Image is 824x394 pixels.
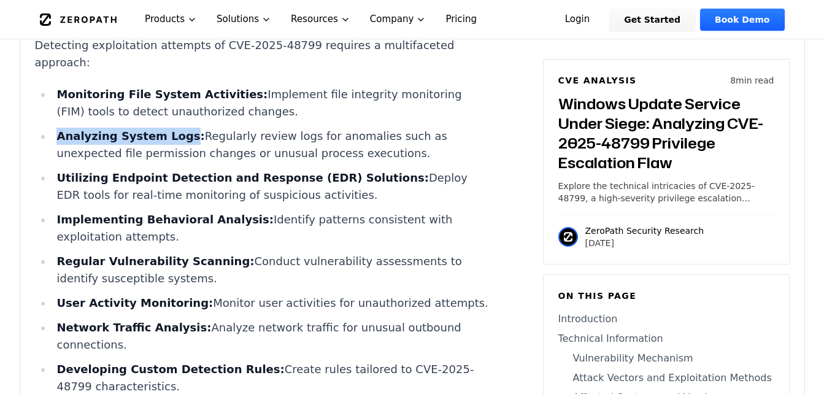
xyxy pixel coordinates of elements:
[550,9,605,31] a: Login
[35,37,491,71] p: Detecting exploitation attempts of CVE-2025-48799 requires a multifaceted approach:
[56,213,273,226] strong: Implementing Behavioral Analysis:
[730,74,774,87] p: 8 min read
[558,312,774,326] a: Introduction
[56,296,213,309] strong: User Activity Monitoring:
[700,9,784,31] a: Book Demo
[56,255,254,268] strong: Regular Vulnerability Scanning:
[56,363,284,376] strong: Developing Custom Detection Rules:
[558,180,774,204] p: Explore the technical intricacies of CVE-2025-48799, a high-severity privilege escalation vulnera...
[52,169,491,204] li: Deploy EDR tools for real-time monitoring of suspicious activities.
[558,227,578,247] img: ZeroPath Security Research
[585,237,704,249] p: [DATE]
[56,129,204,142] strong: Analyzing System Logs:
[52,253,491,287] li: Conduct vulnerability assessments to identify susceptible systems.
[558,371,774,385] a: Attack Vectors and Exploitation Methods
[558,351,774,366] a: Vulnerability Mechanism
[56,321,211,334] strong: Network Traffic Analysis:
[52,86,491,120] li: Implement file integrity monitoring (FIM) tools to detect unauthorized changes.
[56,171,428,184] strong: Utilizing Endpoint Detection and Response (EDR) Solutions:
[585,225,704,237] p: ZeroPath Security Research
[558,94,774,172] h3: Windows Update Service Under Siege: Analyzing CVE-2025-48799 Privilege Escalation Flaw
[558,74,637,87] h6: CVE Analysis
[558,331,774,346] a: Technical Information
[52,319,491,353] li: Analyze network traffic for unusual outbound connections.
[558,290,774,302] h6: On this page
[56,88,268,101] strong: Monitoring File System Activities:
[52,211,491,245] li: Identify patterns consistent with exploitation attempts.
[52,128,491,162] li: Regularly review logs for anomalies such as unexpected file permission changes or unusual process...
[609,9,695,31] a: Get Started
[52,295,491,312] li: Monitor user activities for unauthorized attempts.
